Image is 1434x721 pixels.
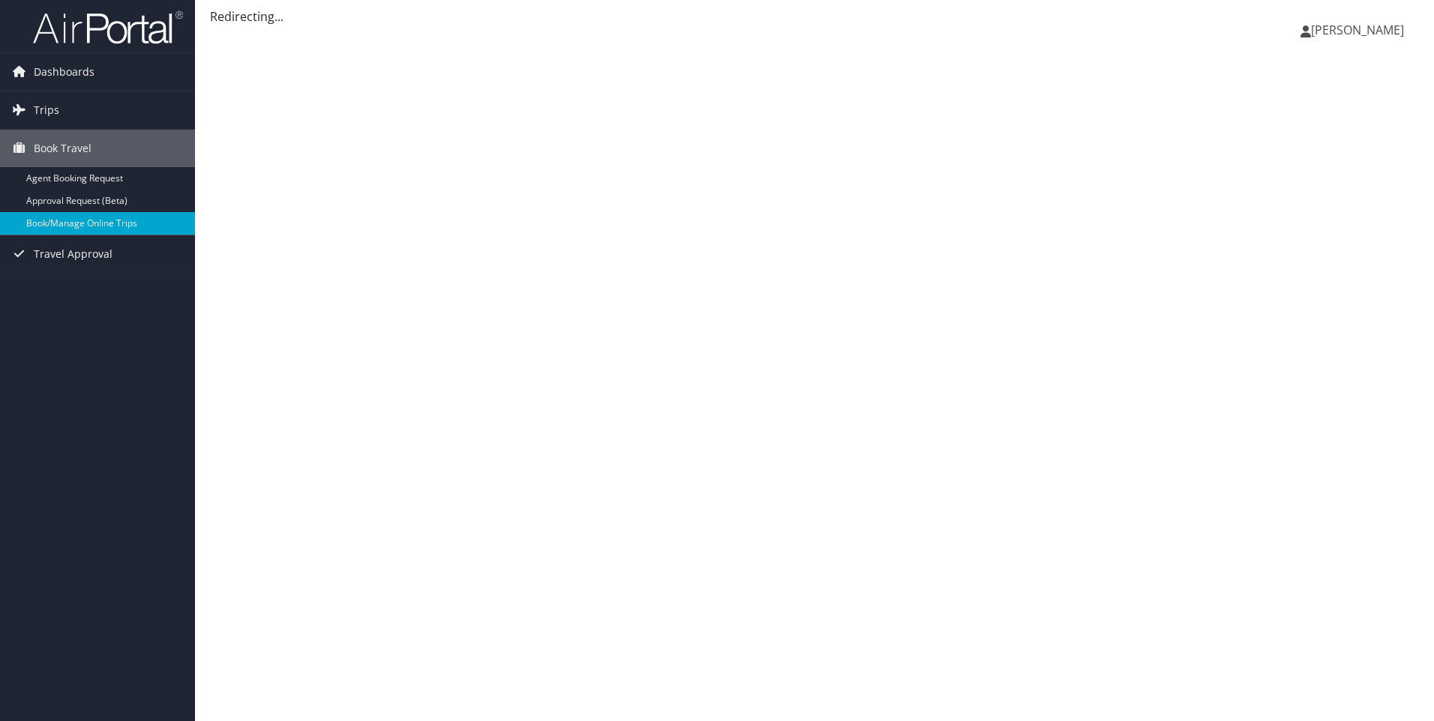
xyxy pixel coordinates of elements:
[34,91,59,129] span: Trips
[34,235,112,273] span: Travel Approval
[1311,22,1404,38] span: [PERSON_NAME]
[1300,7,1419,52] a: [PERSON_NAME]
[210,7,1419,25] div: Redirecting...
[34,53,94,91] span: Dashboards
[34,130,91,167] span: Book Travel
[33,10,183,45] img: airportal-logo.png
